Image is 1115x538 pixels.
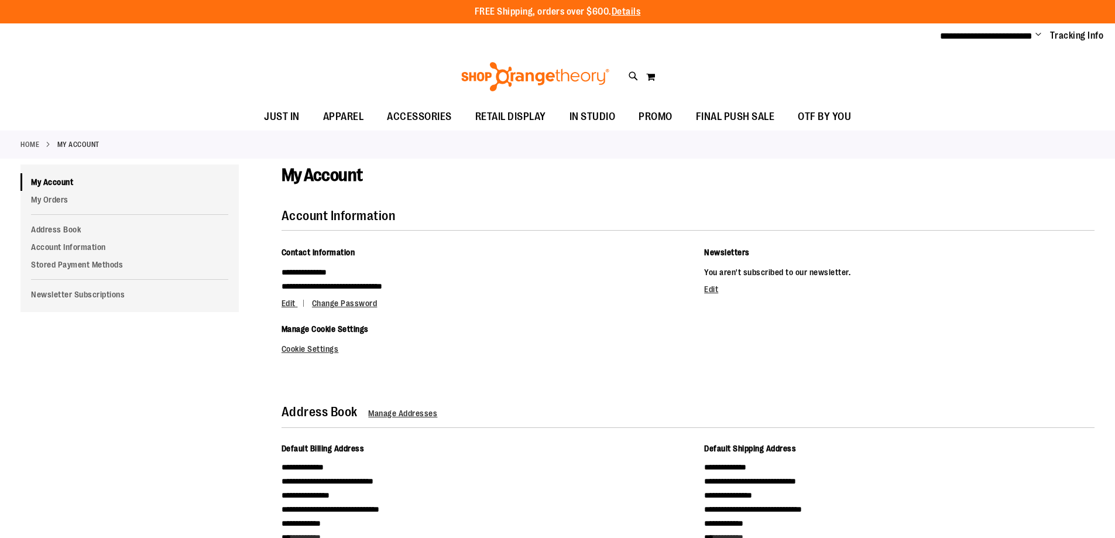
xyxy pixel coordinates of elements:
[464,104,558,131] a: RETAIL DISPLAY
[20,221,239,238] a: Address Book
[20,173,239,191] a: My Account
[282,165,363,185] span: My Account
[786,104,863,131] a: OTF BY YOU
[20,238,239,256] a: Account Information
[1035,30,1041,42] button: Account menu
[1050,29,1104,42] a: Tracking Info
[252,104,311,131] a: JUST IN
[20,191,239,208] a: My Orders
[282,344,339,354] a: Cookie Settings
[282,324,369,334] span: Manage Cookie Settings
[282,299,310,308] a: Edit
[639,104,673,130] span: PROMO
[282,208,396,223] strong: Account Information
[312,299,378,308] a: Change Password
[282,405,358,419] strong: Address Book
[612,6,641,17] a: Details
[704,265,1095,279] p: You aren't subscribed to our newsletter.
[282,299,296,308] span: Edit
[368,409,437,418] a: Manage Addresses
[57,139,100,150] strong: My Account
[264,104,300,130] span: JUST IN
[684,104,787,131] a: FINAL PUSH SALE
[798,104,851,130] span: OTF BY YOU
[387,104,452,130] span: ACCESSORIES
[475,5,641,19] p: FREE Shipping, orders over $600.
[704,444,796,453] span: Default Shipping Address
[20,286,239,303] a: Newsletter Subscriptions
[20,256,239,273] a: Stored Payment Methods
[311,104,376,131] a: APPAREL
[558,104,627,131] a: IN STUDIO
[696,104,775,130] span: FINAL PUSH SALE
[20,139,39,150] a: Home
[459,62,611,91] img: Shop Orangetheory
[282,444,365,453] span: Default Billing Address
[375,104,464,131] a: ACCESSORIES
[704,285,718,294] a: Edit
[627,104,684,131] a: PROMO
[569,104,616,130] span: IN STUDIO
[282,248,355,257] span: Contact Information
[704,248,750,257] span: Newsletters
[323,104,364,130] span: APPAREL
[475,104,546,130] span: RETAIL DISPLAY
